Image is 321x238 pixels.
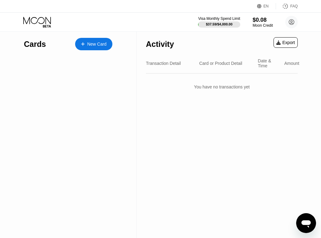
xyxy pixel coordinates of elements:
[24,40,46,49] div: Cards
[276,40,295,45] div: Export
[253,17,273,28] div: $0.08Moon Credit
[146,61,181,66] div: Transaction Detail
[258,58,279,68] div: Date & Time
[290,4,298,8] div: FAQ
[146,78,298,96] div: You have no transactions yet
[253,23,273,28] div: Moon Credit
[146,40,174,49] div: Activity
[206,22,233,26] div: $37.59 / $4,000.00
[199,61,242,66] div: Card or Product Detail
[257,3,276,9] div: EN
[198,16,240,21] div: Visa Monthly Spend Limit
[87,42,106,47] div: New Card
[198,16,240,28] div: Visa Monthly Spend Limit$37.59/$4,000.00
[264,4,269,8] div: EN
[253,17,273,23] div: $0.08
[274,37,298,48] div: Export
[296,213,316,233] iframe: Button to launch messaging window
[284,61,299,66] div: Amount
[75,38,112,50] div: New Card
[276,3,298,9] div: FAQ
